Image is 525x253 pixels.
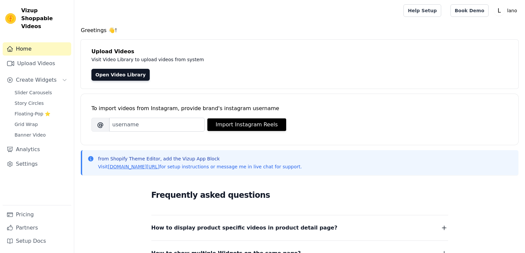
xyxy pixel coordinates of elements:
[450,4,489,17] a: Book Demo
[91,118,109,132] span: @
[5,13,16,24] img: Vizup
[498,7,501,14] text: L
[151,189,448,202] h2: Frequently asked questions
[11,130,71,140] a: Banner Video
[403,4,441,17] a: Help Setup
[11,99,71,108] a: Story Circles
[16,76,57,84] span: Create Widgets
[21,7,69,30] span: Vizup Shoppable Videos
[504,5,520,17] p: lano
[3,73,71,87] button: Create Widgets
[98,155,302,162] p: from Shopify Theme Editor, add the Vizup App Block
[3,208,71,221] a: Pricing
[11,109,71,118] a: Floating-Pop ⭐
[91,48,508,56] h4: Upload Videos
[3,42,71,56] a: Home
[11,120,71,129] a: Grid Wrap
[3,157,71,171] a: Settings
[151,223,448,232] button: How to display product specific videos in product detail page?
[15,110,50,117] span: Floating-Pop ⭐
[91,56,388,63] p: Visit Video Library to upload videos from system
[11,88,71,97] a: Slider Carousels
[15,100,44,106] span: Story Circles
[15,121,38,128] span: Grid Wrap
[15,132,46,138] span: Banner Video
[207,118,286,131] button: Import Instagram Reels
[108,164,160,169] a: [DOMAIN_NAME][URL]
[91,105,508,112] div: To import videos from Instagram, provide brand's instagram username
[3,234,71,248] a: Setup Docs
[81,26,518,34] h4: Greetings 👋!
[151,223,338,232] span: How to display product specific videos in product detail page?
[15,89,52,96] span: Slider Carousels
[109,118,205,132] input: username
[3,57,71,70] a: Upload Videos
[3,221,71,234] a: Partners
[494,5,520,17] button: L lano
[3,143,71,156] a: Analytics
[91,69,150,81] a: Open Video Library
[98,163,302,170] p: Visit for setup instructions or message me in live chat for support.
